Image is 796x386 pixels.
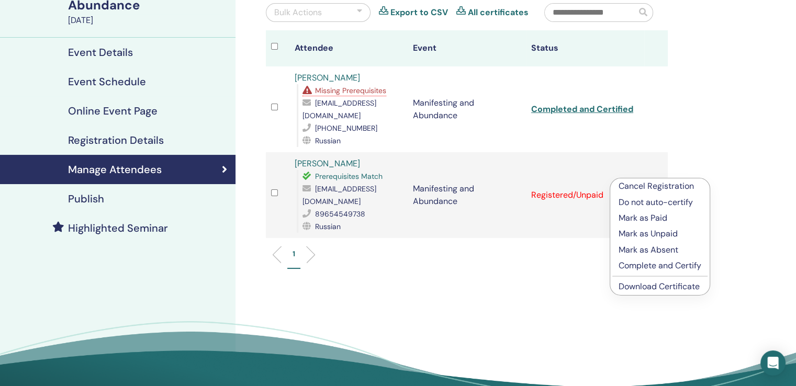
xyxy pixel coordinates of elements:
h4: Manage Attendees [68,163,162,176]
p: Do not auto-certify [619,196,701,209]
p: Cancel Registration [619,180,701,192]
span: [EMAIL_ADDRESS][DOMAIN_NAME] [302,184,376,206]
td: Manifesting and Abundance [408,152,526,238]
span: 89654549738 [315,209,365,219]
h4: Event Schedule [68,75,146,88]
p: Mark as Unpaid [619,228,701,240]
div: [DATE] [68,14,229,27]
span: [PHONE_NUMBER] [315,123,377,133]
p: Mark as Absent [619,244,701,256]
th: Attendee [289,30,408,66]
td: Manifesting and Abundance [408,66,526,152]
a: All certificates [468,6,529,19]
a: [PERSON_NAME] [295,72,360,83]
div: Open Intercom Messenger [760,350,786,376]
h4: Registration Details [68,134,164,146]
span: Prerequisites Match [315,172,383,181]
th: Event [408,30,526,66]
p: 1 [293,248,295,259]
p: Complete and Certify [619,259,701,272]
h4: Highlighted Seminar [68,222,168,234]
div: Bulk Actions [274,6,322,19]
p: Mark as Paid [619,212,701,224]
span: [EMAIL_ADDRESS][DOMAIN_NAME] [302,98,376,120]
a: Download Certificate [619,281,700,292]
a: Export to CSV [390,6,448,19]
h4: Publish [68,192,104,205]
span: Missing Prerequisites [315,86,386,95]
a: [PERSON_NAME] [295,158,360,169]
th: Status [526,30,644,66]
span: Russian [315,222,341,231]
span: Russian [315,136,341,145]
a: Completed and Certified [531,104,633,115]
h4: Event Details [68,46,133,59]
h4: Online Event Page [68,105,158,117]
